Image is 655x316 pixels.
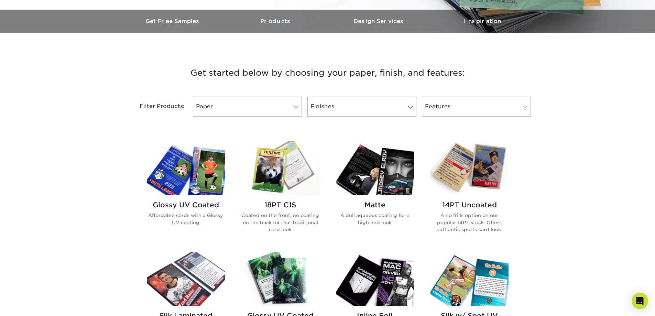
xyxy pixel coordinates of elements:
p: Coated on the front, no coating on the back for that traditional card look [241,212,319,233]
img: 14PT Uncoated Trading Cards [430,141,509,195]
a: 14PT Uncoated Trading Cards 14PT Uncoated A no frills option on our popular 14PT stock. Offers au... [430,141,509,244]
h3: Get started below by choosing your paper, finish, and features: [127,57,529,88]
img: Silk Laminated Trading Cards [147,252,225,306]
h2: 18PT C1S [241,201,319,209]
p: A dull aqueous coating for a high end look [336,212,414,226]
div: Open Intercom Messenger [632,293,648,309]
a: 18PT C1S Trading Cards 18PT C1S Coated on the front, no coating on the back for that traditional ... [241,141,319,244]
a: Features [422,97,531,117]
h3: Inspiration [431,18,534,24]
a: Glossy UV Coated Trading Cards Glossy UV Coated Affordable cards with a Glossy UV coating [147,141,225,244]
h3: Get Free Samples [121,18,225,24]
h3: Products [225,18,328,24]
a: Inspiration [431,10,534,33]
img: Inline Foil Trading Cards [336,252,414,306]
a: Matte Trading Cards Matte A dull aqueous coating for a high end look [336,141,414,244]
a: Finishes [307,97,416,117]
h3: Design Services [328,18,431,24]
div: Filter Products: [121,97,190,117]
a: Paper [193,97,302,117]
p: A no frills option on our popular 14PT stock. Offers authentic sports card look. [430,212,509,233]
h2: Matte [336,201,414,209]
img: Glossy UV Coated w/ Inline Foil Trading Cards [241,252,319,306]
img: Matte Trading Cards [336,141,414,195]
img: Silk w/ Spot UV Trading Cards [430,252,509,306]
p: Affordable cards with a Glossy UV coating [147,212,225,226]
h2: 14PT Uncoated [430,201,509,209]
a: Products [225,10,328,33]
img: Glossy UV Coated Trading Cards [147,141,225,195]
img: 18PT C1S Trading Cards [241,141,319,195]
h2: Glossy UV Coated [147,201,225,209]
a: Get Free Samples [121,10,225,33]
a: Design Services [328,10,431,33]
